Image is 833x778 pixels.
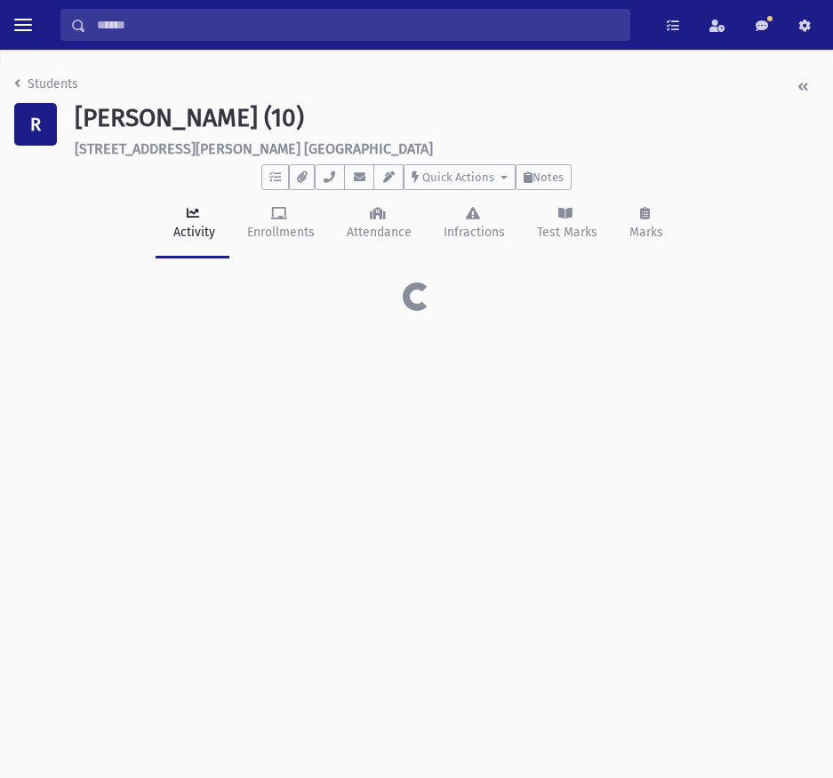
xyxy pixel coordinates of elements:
[533,223,597,242] div: Test Marks
[156,190,229,258] a: Activity
[519,190,612,258] a: Test Marks
[343,223,412,242] div: Attendance
[533,171,564,184] span: Notes
[440,223,505,242] div: Infractions
[14,103,57,146] div: R
[170,223,215,242] div: Activity
[329,190,426,258] a: Attendance
[422,171,494,184] span: Quick Actions
[75,103,819,133] h1: [PERSON_NAME] (10)
[229,190,329,258] a: Enrollments
[86,9,629,41] input: Search
[14,75,78,100] nav: breadcrumb
[7,9,39,41] button: toggle menu
[75,140,819,157] h6: [STREET_ADDRESS][PERSON_NAME] [GEOGRAPHIC_DATA]
[244,223,315,242] div: Enrollments
[14,76,78,91] a: Students
[426,190,519,258] a: Infractions
[626,223,663,242] div: Marks
[404,164,516,190] button: Quick Actions
[516,164,572,190] button: Notes
[612,190,677,258] a: Marks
